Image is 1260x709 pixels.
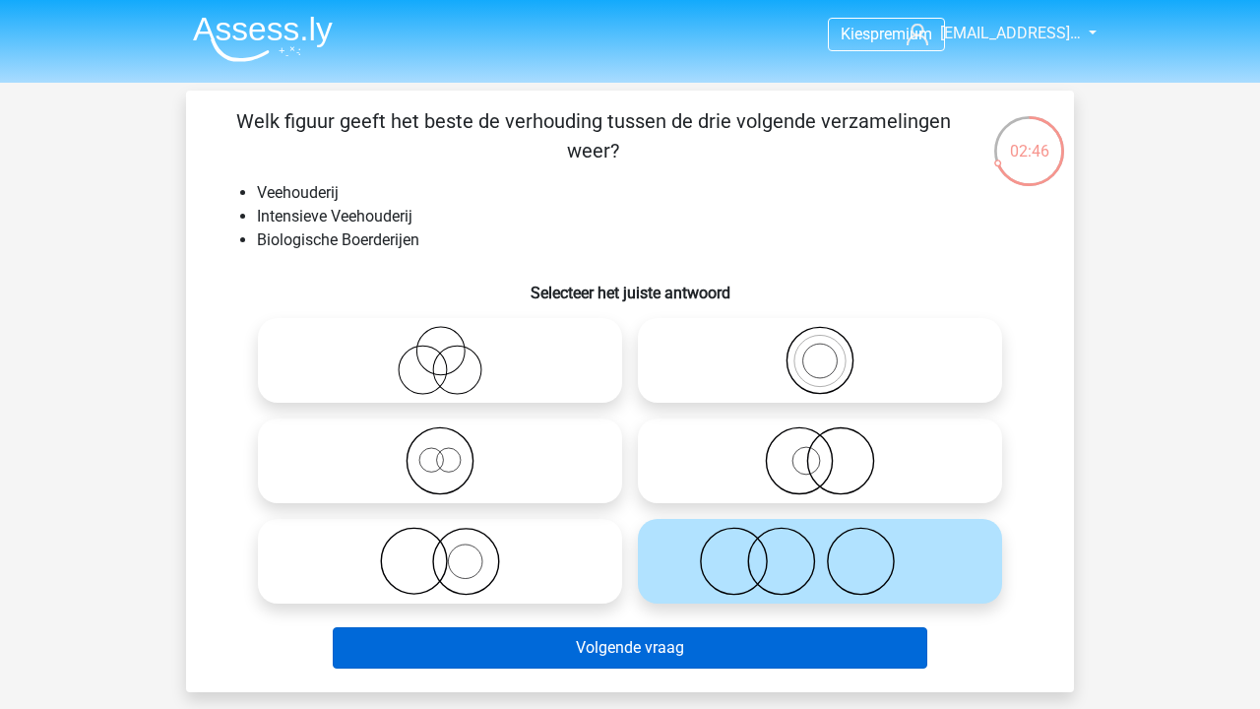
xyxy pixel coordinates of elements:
[940,24,1081,42] span: [EMAIL_ADDRESS]…
[257,181,1042,205] li: Veehouderij
[218,106,969,165] p: Welk figuur geeft het beste de verhouding tussen de drie volgende verzamelingen weer?
[899,22,1083,45] a: [EMAIL_ADDRESS]…
[218,268,1042,302] h6: Selecteer het juiste antwoord
[829,21,944,47] a: Kiespremium
[841,25,870,43] span: Kies
[193,16,333,62] img: Assessly
[257,205,1042,228] li: Intensieve Veehouderij
[992,114,1066,163] div: 02:46
[257,228,1042,252] li: Biologische Boerderijen
[870,25,932,43] span: premium
[333,627,928,669] button: Volgende vraag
